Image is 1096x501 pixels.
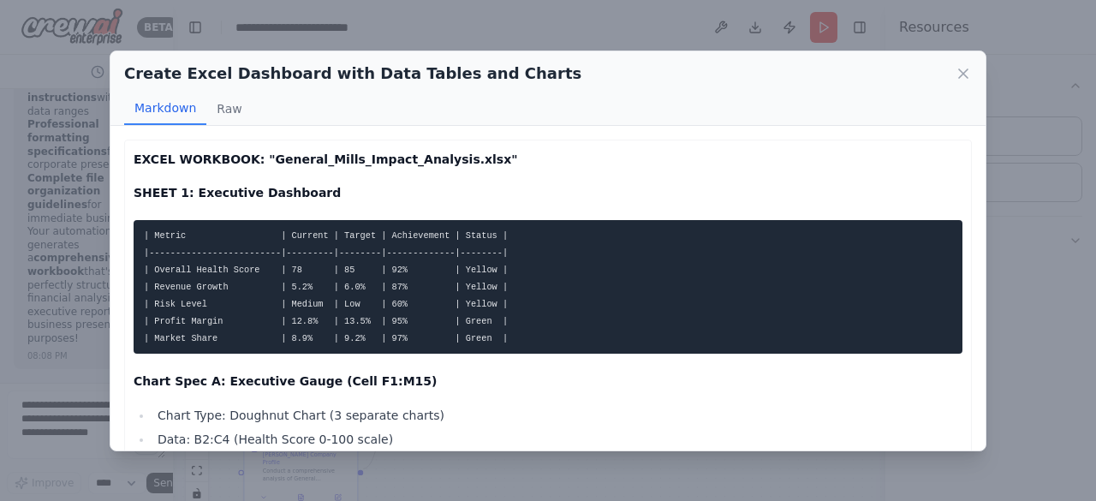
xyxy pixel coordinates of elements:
[134,152,518,166] strong: EXCEL WORKBOOK: "General_Mills_Impact_Analysis.xlsx"
[144,230,508,343] code: | Metric | Current | Target | Achievement | Status | |-------------------------|---------|-------...
[124,62,581,86] h2: Create Excel Dashboard with Data Tables and Charts
[152,429,962,450] li: Data: B2:C4 (Health Score 0-100 scale)
[124,92,206,125] button: Markdown
[206,92,252,125] button: Raw
[134,374,438,388] strong: Chart Spec A: Executive Gauge (Cell F1:M15)
[152,405,962,426] li: Chart Type: Doughnut Chart (3 separate charts)
[134,186,341,200] strong: SHEET 1: Executive Dashboard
